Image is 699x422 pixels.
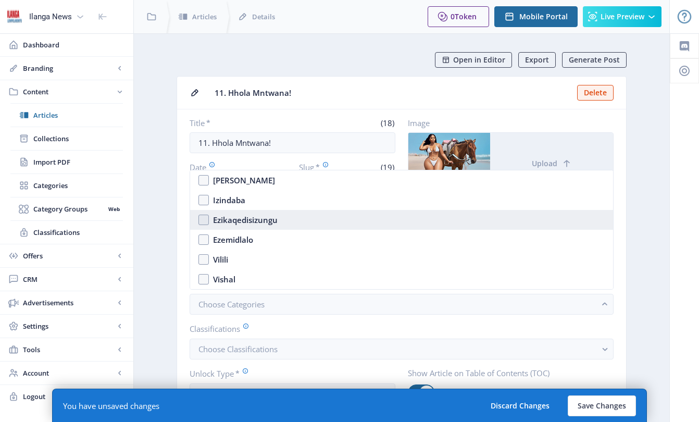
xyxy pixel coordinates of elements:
[10,151,123,173] a: Import PDF
[33,133,123,144] span: Collections
[490,133,613,194] button: Upload
[190,118,289,128] label: Title
[601,13,644,21] span: Live Preview
[379,162,395,172] span: (19)
[577,85,614,101] button: Delete
[428,6,489,27] button: 0Token
[379,118,395,128] span: (18)
[6,8,23,25] img: 6e32966d-d278-493e-af78-9af65f0c2223.png
[23,297,115,308] span: Advertisements
[532,159,557,168] span: Upload
[213,174,275,187] div: [PERSON_NAME]
[562,52,627,68] button: Generate Post
[63,401,159,411] div: You have unsaved changes
[435,52,512,68] button: Open in Editor
[215,88,571,98] span: 11. Hhola Mntwana!
[453,56,505,64] span: Open in Editor
[455,11,477,21] span: Token
[23,40,125,50] span: Dashboard
[192,11,217,22] span: Articles
[33,227,123,238] span: Classifications
[23,321,115,331] span: Settings
[213,214,278,226] div: Ezikaqedisizungu
[23,391,125,402] span: Logout
[568,395,636,416] button: Save Changes
[29,5,72,28] div: Ilanga News
[213,233,253,246] div: Ezemidlalo
[33,204,105,214] span: Category Groups
[299,162,343,173] label: Slug
[23,274,115,284] span: CRM
[569,56,620,64] span: Generate Post
[481,395,559,416] button: Discard Changes
[494,6,578,27] button: Mobile Portal
[190,383,395,404] button: Free
[190,323,605,334] label: Classifications
[198,299,265,309] span: Choose Categories
[23,344,115,355] span: Tools
[190,339,614,359] button: Choose Classifications
[198,388,378,400] div: Free
[252,11,275,22] span: Details
[33,180,123,191] span: Categories
[190,368,387,379] label: Unlock Type
[10,127,123,150] a: Collections
[198,344,278,354] span: Choose Classifications
[10,174,123,197] a: Categories
[190,162,278,173] label: Date
[213,273,235,286] div: Vishal
[525,56,549,64] span: Export
[23,368,115,378] span: Account
[23,251,115,261] span: Offers
[408,368,605,378] label: Show Article on Table of Contents (TOC)
[583,6,661,27] button: Live Preview
[435,387,584,399] span: Enabled: Article appears in the Collections TOC
[213,253,228,266] div: Vilili
[105,204,123,214] nb-badge: Web
[190,132,395,153] input: Type Article Title ...
[10,197,123,220] a: Category GroupsWeb
[23,63,115,73] span: Branding
[10,221,123,244] a: Classifications
[519,13,568,21] span: Mobile Portal
[408,118,605,128] label: Image
[518,52,556,68] button: Export
[33,110,123,120] span: Articles
[10,104,123,127] a: Articles
[213,194,245,206] div: Izindaba
[33,157,123,167] span: Import PDF
[23,86,115,97] span: Content
[190,294,614,315] button: Choose Categories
